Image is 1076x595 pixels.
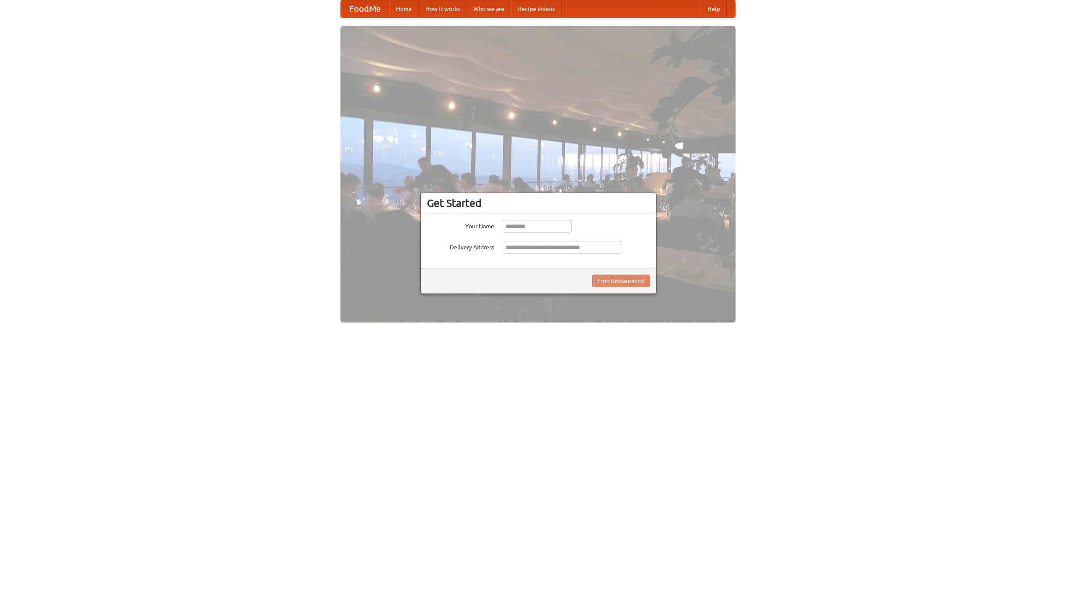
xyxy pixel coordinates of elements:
a: Help [701,0,727,17]
a: FoodMe [341,0,389,17]
label: Delivery Address [427,241,494,251]
a: Home [389,0,419,17]
label: Your Name [427,220,494,230]
button: Find Restaurants! [592,275,650,287]
h3: Get Started [427,197,650,209]
a: Who we are [467,0,511,17]
a: How it works [419,0,467,17]
a: Recipe videos [511,0,562,17]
